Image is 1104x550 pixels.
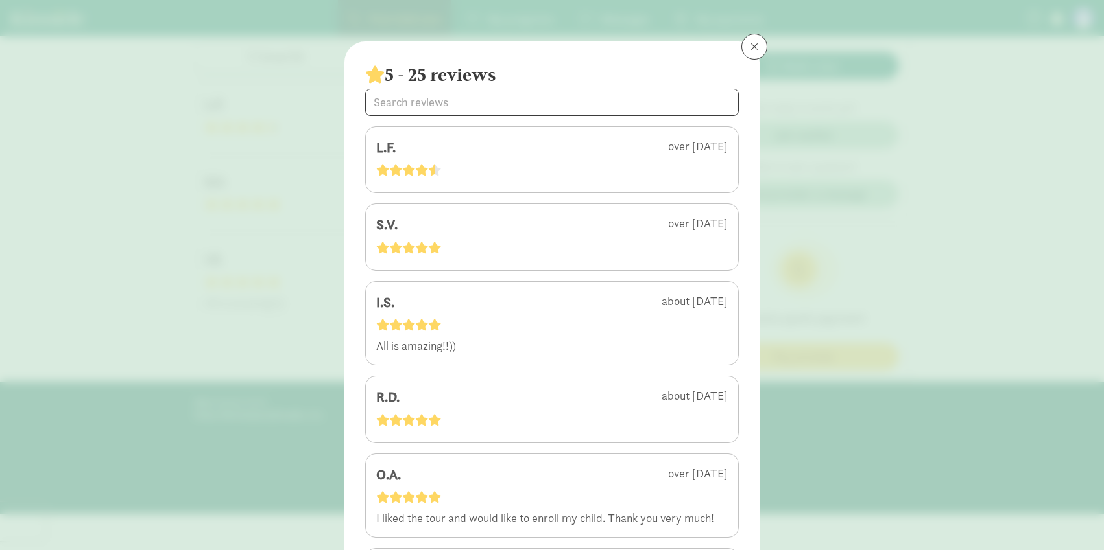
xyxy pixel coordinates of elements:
div: I.S. [376,292,496,313]
div: over [DATE] [496,464,728,490]
div: about [DATE] [496,387,728,413]
div: R.D. [376,387,496,407]
div: over [DATE] [496,137,728,163]
div: S.V. [376,214,496,235]
div: I liked the tour and would like to enroll my child. Thank you very much! [376,509,728,527]
input: Search reviews [366,89,738,115]
div: 5 - 25 reviews [365,62,739,89]
div: All is amazing!!)) [376,337,728,354]
div: about [DATE] [496,292,728,318]
div: O.A. [376,464,496,485]
div: over [DATE] [496,214,728,240]
div: L.F. [376,137,496,158]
